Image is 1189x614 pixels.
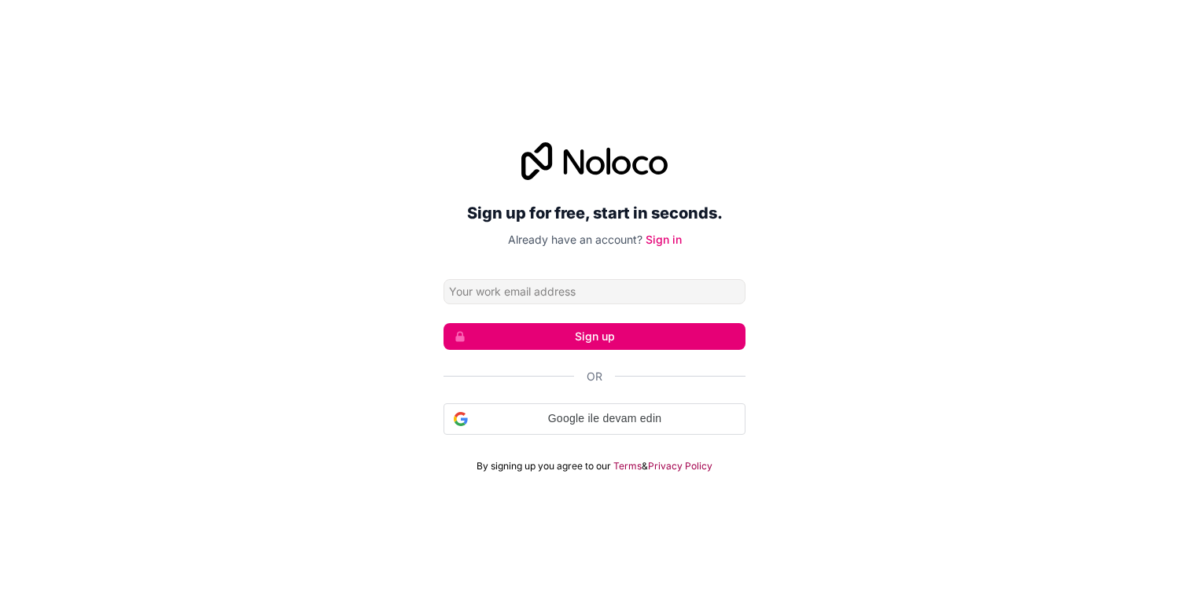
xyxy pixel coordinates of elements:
span: Google ile devam edin [474,410,735,427]
button: Sign up [444,323,745,350]
span: Or [587,369,602,384]
h2: Sign up for free, start in seconds. [444,199,745,227]
span: By signing up you agree to our [477,460,611,472]
div: Google ile devam edin [444,403,745,435]
span: & [642,460,648,472]
span: Already have an account? [508,233,642,246]
a: Sign in [646,233,682,246]
a: Terms [613,460,642,472]
input: Email address [444,279,745,304]
a: Privacy Policy [648,460,712,472]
